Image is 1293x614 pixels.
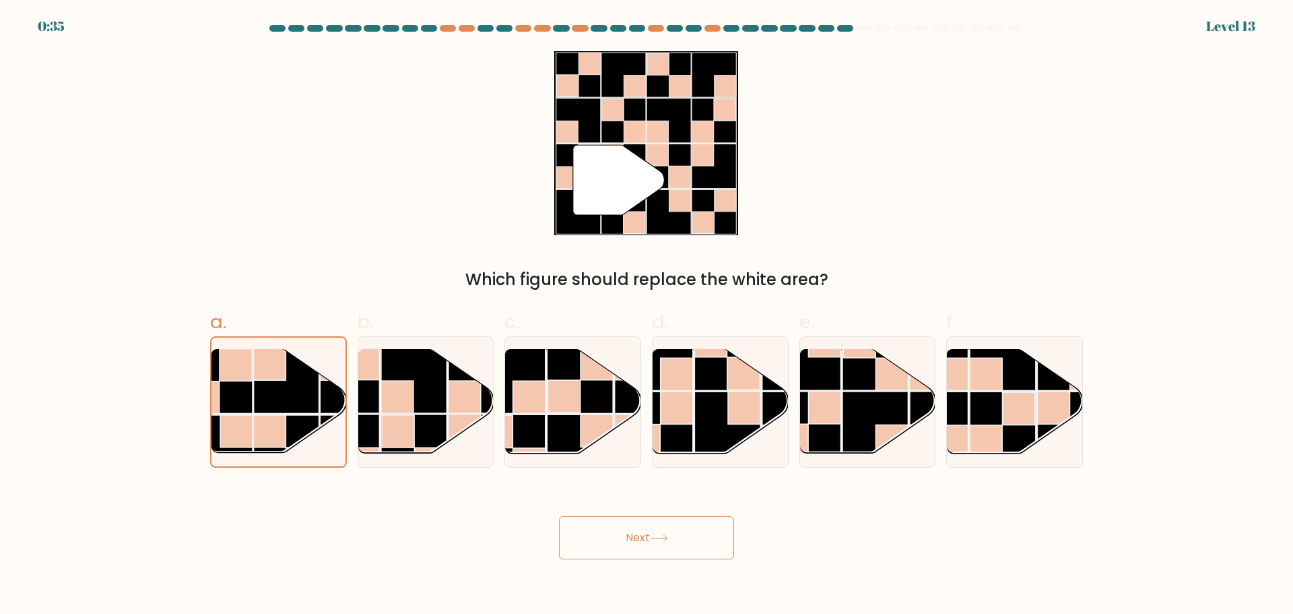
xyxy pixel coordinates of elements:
span: e. [799,309,814,335]
span: b. [358,309,374,335]
span: a. [210,309,226,335]
div: 0:35 [38,16,65,36]
span: d. [652,309,668,335]
div: Which figure should replace the white area? [218,268,1075,292]
g: " [573,145,665,215]
div: Level 13 [1206,16,1255,36]
span: c. [504,309,519,335]
span: f. [946,309,956,335]
button: Next [559,516,734,559]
